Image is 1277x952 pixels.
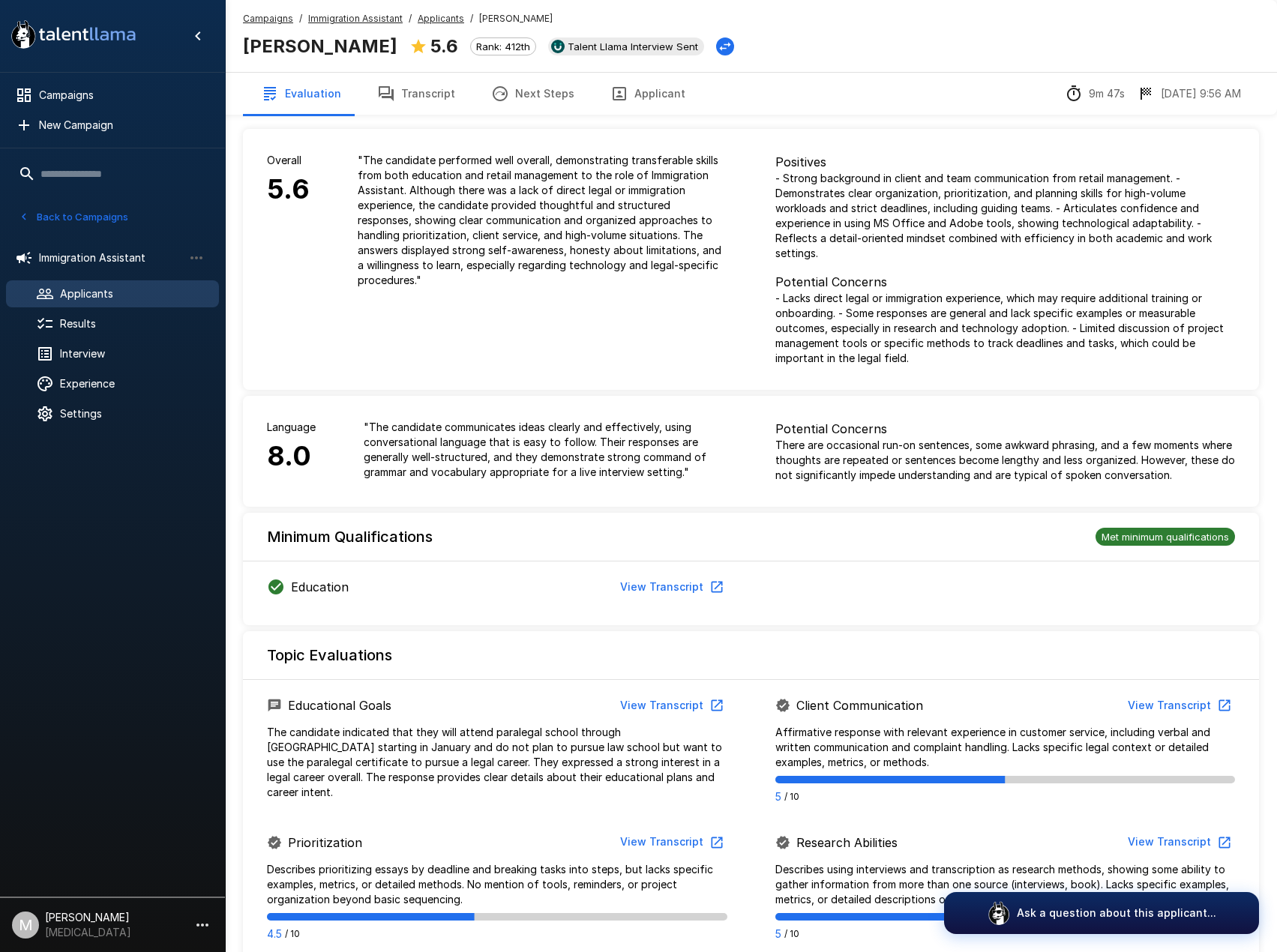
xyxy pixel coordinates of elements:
h6: Minimum Qualifications [267,525,433,549]
button: Transcript [359,73,473,115]
p: Language [267,420,316,435]
p: Describes prioritizing essays by deadline and breaking tasks into steps, but lacks specific examp... [267,862,727,907]
p: There are occasional run-on sentences, some awkward phrasing, and a few moments where thoughts ar... [775,438,1236,483]
p: Potential Concerns [775,273,1236,291]
p: 5 [775,927,781,942]
h6: 5.6 [267,168,310,211]
button: Ask a question about this applicant... [944,892,1259,934]
p: Affirmative response with relevant experience in customer service, including verbal and written c... [775,725,1236,770]
u: Immigration Assistant [308,13,403,24]
span: / 10 [285,927,300,942]
span: [PERSON_NAME] [479,11,553,26]
img: ukg_logo.jpeg [551,40,565,53]
p: Overall [267,153,310,168]
p: Education [291,578,349,596]
span: / [470,11,473,26]
h6: Topic Evaluations [267,643,392,667]
p: Prioritization [288,834,362,852]
p: Potential Concerns [775,420,1236,438]
u: Campaigns [243,13,293,24]
p: " The candidate communicates ideas clearly and effectively, using conversational language that is... [364,420,727,480]
b: [PERSON_NAME] [243,35,397,57]
p: 5 [775,789,781,804]
p: " The candidate performed well overall, demonstrating transferable skills from both education and... [358,153,727,288]
p: 9m 47s [1089,86,1125,101]
span: / 10 [784,789,799,804]
div: The time between starting and completing the interview [1065,85,1125,103]
p: Educational Goals [288,696,391,714]
p: Client Communication [796,696,923,714]
button: Evaluation [243,73,359,115]
p: Positives [775,153,1236,171]
p: Describes using interviews and transcription as research methods, showing some ability to gather ... [775,862,1236,907]
div: View profile in UKG [548,37,704,55]
u: Applicants [418,13,464,24]
p: Research Abilities [796,834,898,852]
p: The candidate indicated that they will attend paralegal school through [GEOGRAPHIC_DATA] starting... [267,725,727,800]
span: / [299,11,302,26]
span: / [409,11,412,26]
button: View Transcript [614,692,727,720]
img: logo_glasses@2x.png [987,901,1011,925]
p: - Lacks direct legal or immigration experience, which may require additional training or onboardi... [775,291,1236,366]
button: Next Steps [473,73,592,115]
p: [DATE] 9:56 AM [1161,86,1241,101]
button: View Transcript [1122,828,1235,856]
p: Ask a question about this applicant... [1017,906,1216,921]
span: Talent Llama Interview Sent [562,40,704,52]
p: - Strong background in client and team communication from retail management. - Demonstrates clear... [775,171,1236,261]
b: 5.6 [430,35,458,57]
button: View Transcript [614,573,727,601]
h6: 8.0 [267,435,316,478]
button: View Transcript [1122,692,1235,720]
span: / 10 [784,927,799,942]
button: Applicant [592,73,703,115]
div: The date and time when the interview was completed [1137,85,1241,103]
span: Rank: 412th [471,40,535,52]
button: Change Stage [716,37,734,55]
span: Met minimum qualifications [1096,531,1235,543]
button: View Transcript [614,828,727,856]
p: 4.5 [267,927,282,942]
